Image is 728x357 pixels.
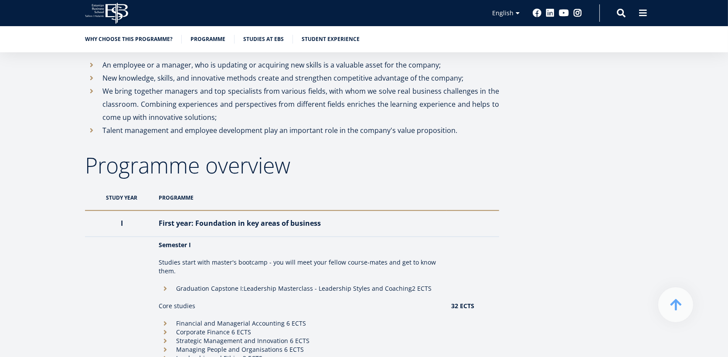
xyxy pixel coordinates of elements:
a: Programme [191,35,225,44]
span: Last Name [207,0,235,8]
a: Facebook [533,9,541,17]
a: Studies at EBS [243,35,284,44]
th: Programme [154,185,447,211]
li: Graduation Capstone I: 2 ECTS [159,284,442,293]
h2: Programme overview [85,154,499,176]
p: Core studies [159,302,442,310]
input: Technology Innovation MBA [2,144,8,150]
li: We bring together managers and top specialists from various fields, with whom we solve real busin... [85,85,499,124]
th: Study year [85,185,154,211]
strong: 32 ECTS [451,302,474,310]
strong: Semester I [159,241,191,249]
th: First year: Foundation in key areas of business [154,211,447,237]
input: Two-year MBA [2,133,8,139]
li: An employee or a manager, who is updating or acquiring new skills is a valuable asset for the com... [85,58,499,71]
p: Studies start with master's bootcamp - you will meet your fellow course-mates and get to know them. [159,258,442,275]
li: Financial and Managerial Accounting 6 ECTS [159,319,442,328]
th: I [85,211,154,237]
li: Corporate Finance 6 ECTS [159,328,442,337]
a: Why choose this programme? [85,35,173,44]
input: One-year MBA (in Estonian) [2,122,8,127]
a: Instagram [573,9,582,17]
span: Two-year MBA [10,133,48,140]
a: Student experience [302,35,360,44]
span: Technology Innovation MBA [10,144,84,152]
li: Strategic Management and Innovation 6 ECTS [159,337,442,345]
b: Leadership Masterclass - Leadership Styles and Coaching [244,284,412,292]
a: Linkedin [546,9,555,17]
span: One-year MBA (in Estonian) [10,121,81,129]
li: Talent management and employee development play an important role in the company's value proposit... [85,124,499,137]
a: Youtube [559,9,569,17]
li: New knowledge, skills, and innovative methods create and strengthen competitive advantage of the ... [85,71,499,85]
li: Managing People and Organisations 6 ECTS [159,345,442,354]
